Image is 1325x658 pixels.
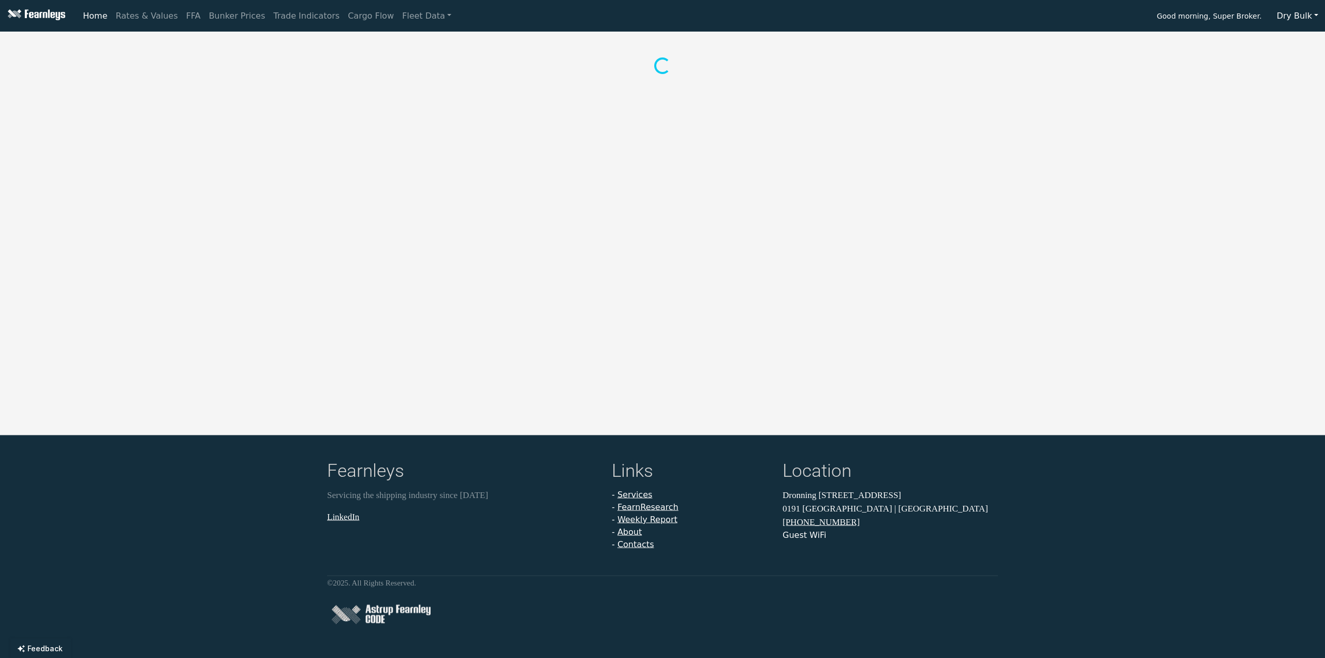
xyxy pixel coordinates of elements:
h4: Links [612,460,770,485]
li: - [612,526,770,538]
a: Fleet Data [398,6,455,26]
li: - [612,501,770,514]
img: Fearnleys Logo [5,9,65,22]
a: FFA [182,6,205,26]
small: © 2025 . All Rights Reserved. [327,579,416,587]
a: Trade Indicators [269,6,344,26]
li: - [612,514,770,526]
p: 0191 [GEOGRAPHIC_DATA] | [GEOGRAPHIC_DATA] [783,502,998,515]
a: Bunker Prices [204,6,269,26]
a: Cargo Flow [344,6,398,26]
span: Good morning, Super Broker. [1157,8,1262,26]
a: LinkedIn [327,511,359,521]
a: Weekly Report [617,515,678,524]
h4: Fearnleys [327,460,599,485]
a: Services [617,490,652,500]
a: FearnResearch [617,502,679,512]
a: Rates & Values [112,6,182,26]
li: - [612,489,770,501]
button: Dry Bulk [1270,6,1325,26]
a: About [617,527,642,537]
h4: Location [783,460,998,485]
button: Guest WiFi [783,529,826,542]
p: Servicing the shipping industry since [DATE] [327,489,599,502]
a: Contacts [617,539,654,549]
a: Home [79,6,111,26]
a: [PHONE_NUMBER] [783,517,860,527]
p: Dronning [STREET_ADDRESS] [783,489,998,502]
li: - [612,538,770,551]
